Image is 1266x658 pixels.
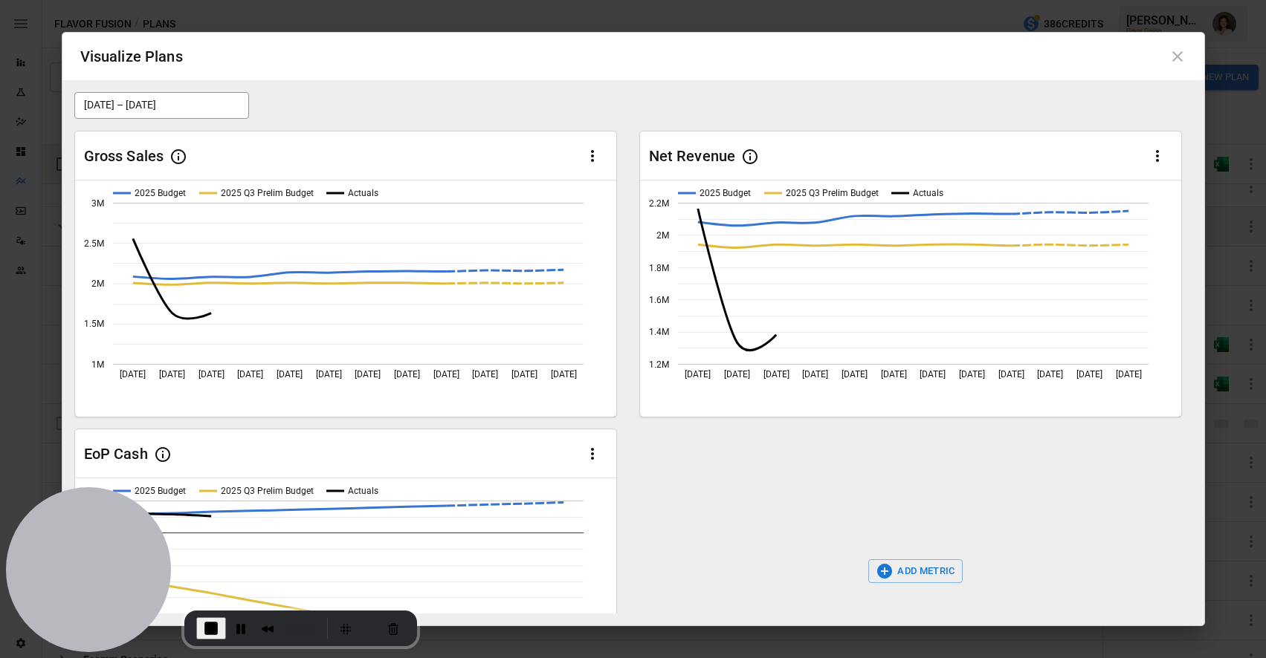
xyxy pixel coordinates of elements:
[221,188,314,198] text: 2025 Q3 Prelim Budget
[998,369,1024,380] text: [DATE]
[159,369,185,380] text: [DATE]
[700,188,751,198] text: 2025 Budget
[355,369,381,380] text: [DATE]
[913,188,943,198] text: Actuals
[640,180,1181,417] svg: A chart.
[1115,369,1141,380] text: [DATE]
[511,369,537,380] text: [DATE]
[348,188,378,198] text: Actuals
[394,369,420,380] text: [DATE]
[649,146,736,166] div: Net Revenue
[433,369,459,380] text: [DATE]
[649,263,669,273] text: 1.8M
[348,486,378,496] text: Actuals
[649,295,669,305] text: 1.6M
[198,369,224,380] text: [DATE]
[1076,369,1102,380] text: [DATE]
[277,369,303,380] text: [DATE]
[763,369,789,380] text: [DATE]
[84,444,148,463] div: EoP Cash
[550,369,576,380] text: [DATE]
[91,359,104,370] text: 1M
[649,328,669,338] text: 1.4M
[880,369,906,380] text: [DATE]
[1037,369,1063,380] text: [DATE]
[91,278,104,289] text: 2M
[120,369,146,380] text: [DATE]
[649,359,669,370] text: 1.2M
[959,369,985,380] text: [DATE]
[221,486,314,496] text: 2025 Q3 Prelim Budget
[685,369,711,380] text: [DATE]
[75,180,616,417] svg: A chart.
[84,238,104,249] text: 2.5M
[84,319,104,330] text: 1.5M
[786,188,879,198] text: 2025 Q3 Prelim Budget
[135,486,186,496] text: 2025 Budget
[656,230,669,241] text: 2M
[237,369,263,380] text: [DATE]
[842,369,868,380] text: [DATE]
[84,146,164,166] div: Gross Sales
[649,198,669,209] text: 2.2M
[472,369,498,380] text: [DATE]
[135,188,186,198] text: 2025 Budget
[74,92,249,119] button: [DATE] – [DATE]
[802,369,828,380] text: [DATE]
[91,198,104,209] text: 3M
[920,369,946,380] text: [DATE]
[868,559,963,583] button: ADD METRIC
[724,369,750,380] text: [DATE]
[315,369,341,380] text: [DATE]
[80,45,183,68] div: Visualize Plans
